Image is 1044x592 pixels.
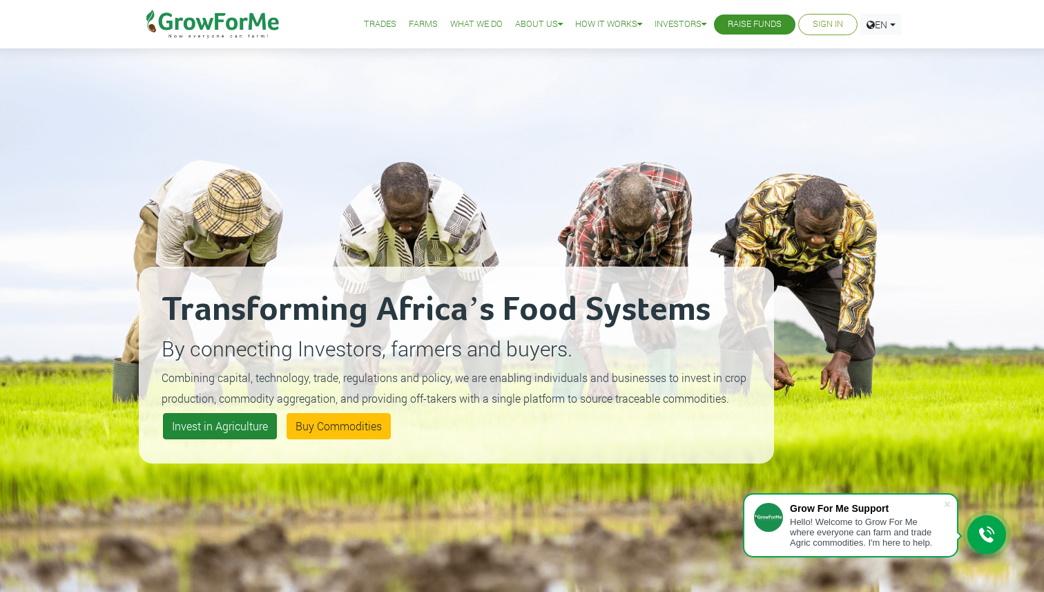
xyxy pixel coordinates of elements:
a: Invest in Agriculture [163,413,277,439]
a: Farms [409,17,438,32]
a: Raise Funds [728,17,782,32]
a: How it Works [575,17,642,32]
a: Sign In [813,17,843,32]
a: What We Do [450,17,503,32]
a: Trades [364,17,396,32]
a: Buy Commodities [287,413,391,439]
a: About Us [515,17,563,32]
div: Grow For Me Support [790,503,943,514]
small: Combining capital, technology, trade, regulations and policy, we are enabling individuals and bus... [162,370,746,405]
div: Hello! Welcome to Grow For Me where everyone can farm and trade Agric commodities. I'm here to help. [790,517,943,548]
h2: Transforming Africa’s Food Systems [162,289,751,331]
a: EN [860,14,902,35]
a: Investors [655,17,706,32]
p: By connecting Investors, farmers and buyers. [162,333,751,364]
